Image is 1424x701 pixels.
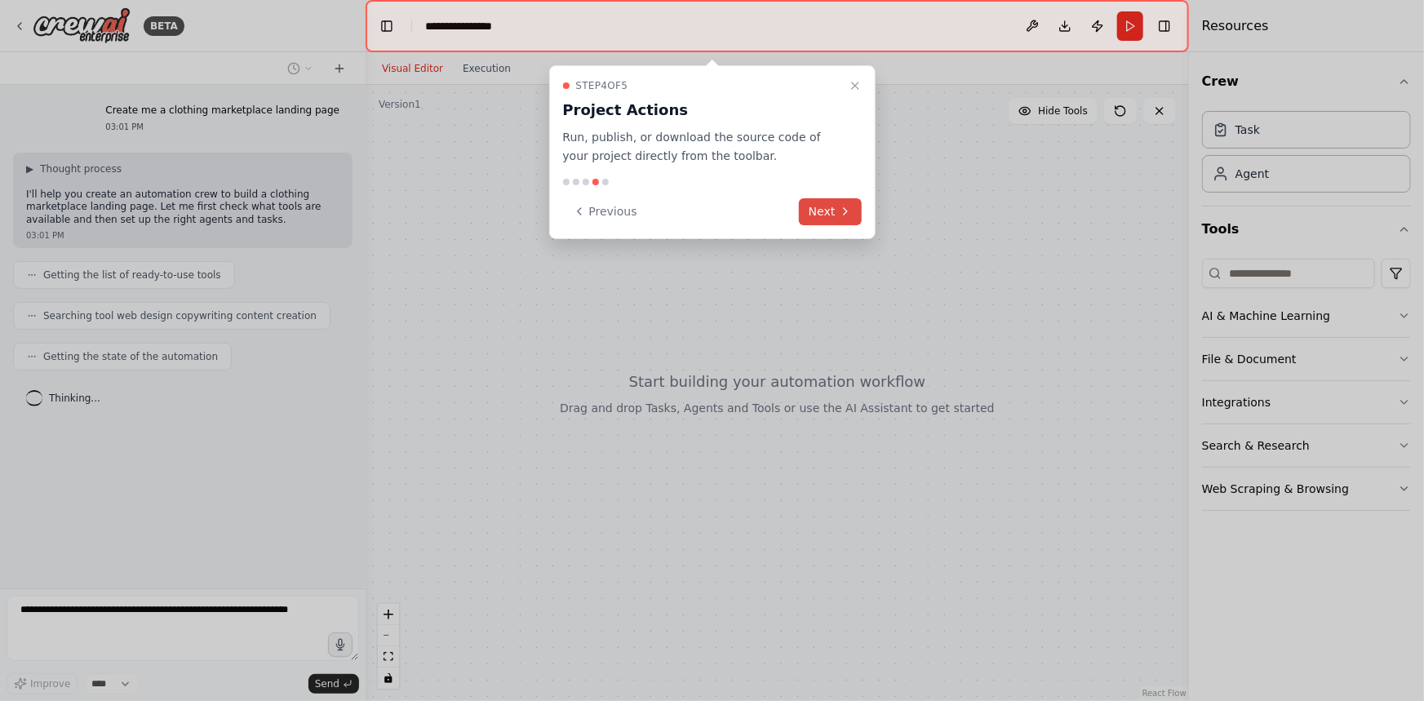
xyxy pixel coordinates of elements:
[576,79,628,92] span: Step 4 of 5
[563,99,842,122] h3: Project Actions
[799,198,862,225] button: Next
[845,76,865,95] button: Close walkthrough
[563,198,647,225] button: Previous
[563,128,842,166] p: Run, publish, or download the source code of your project directly from the toolbar.
[375,15,398,38] button: Hide left sidebar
